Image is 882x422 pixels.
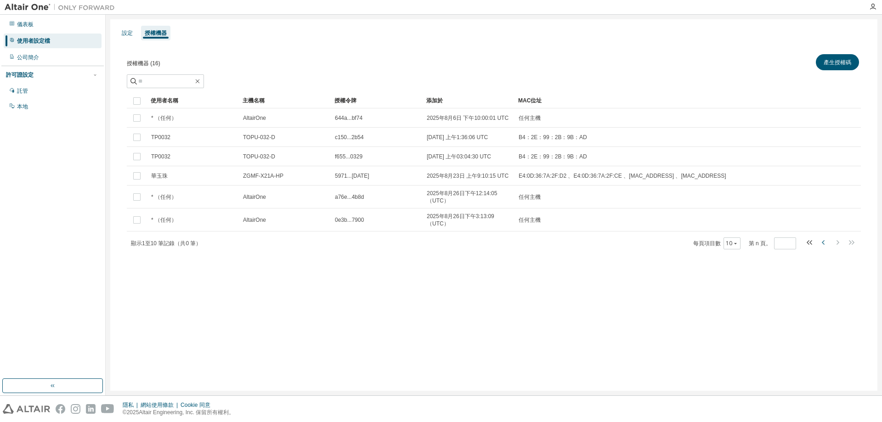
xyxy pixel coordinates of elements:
[3,404,50,414] img: altair_logo.svg
[243,115,266,121] font: AltairOne
[726,239,732,247] font: 10
[175,240,186,247] font: （共
[335,173,369,179] font: 5971...[DATE]
[17,21,34,28] font: 儀表板
[243,194,266,200] font: AltairOne
[151,153,170,160] font: TP0032
[17,38,50,44] font: 使用者設定檔
[519,134,587,141] font: B4：2E：99：2B：9B：AD
[145,240,151,247] font: 至
[243,217,266,223] font: AltairOne
[427,115,509,121] font: 2025年8月6日 下午10:00:01 UTC
[335,134,364,141] font: c150...2b54
[519,194,541,200] font: 任何主機
[123,402,134,408] font: 隱私
[427,213,494,227] font: 2025年8月26日下午3:13:09（UTC）
[122,30,133,36] font: 設定
[518,97,542,104] font: MAC位址
[151,97,178,104] font: 使用者名稱
[243,134,275,141] font: TOPU-032-D
[71,404,80,414] img: instagram.svg
[151,173,168,179] font: 華玉珠
[243,97,265,104] font: 主機名稱
[131,240,142,247] font: 顯示
[17,88,28,94] font: 託管
[139,409,234,416] font: Altair Engineering, Inc. 保留所有權利。
[427,173,509,179] font: 2025年8月23日 上午9:10:15 UTC
[151,217,177,223] font: * （任何）
[181,402,210,408] font: Cookie 同意
[519,173,726,179] font: E4:0D:36:7A:2F:D2 、E4:0D:36:7A:2F:CE 、[MAC_ADDRESS] 、[MAC_ADDRESS]
[335,115,362,121] font: 644a...bf74
[56,404,65,414] img: facebook.svg
[427,134,488,141] font: [DATE] 上午1:36:06 UTC
[151,240,175,247] font: 10 筆記錄
[17,54,39,61] font: 公司簡介
[86,404,96,414] img: linkedin.svg
[243,153,275,160] font: TOPU-032-D
[5,3,119,12] img: 牽牛星一號
[427,190,497,204] font: 2025年8月26日下午12:14:05（UTC）
[519,217,541,223] font: 任何主機
[243,173,283,179] font: ZGMF-X21A-HP
[123,409,127,416] font: ©
[186,240,201,247] font: 0 筆）
[335,194,364,200] font: a76e...4b8d
[145,30,167,36] font: 授權機器
[427,153,491,160] font: [DATE] 上午03:04:30 UTC
[749,240,771,247] font: 第 n 頁。
[151,115,177,121] font: * （任何）
[151,134,170,141] font: TP0032
[17,103,28,110] font: 本地
[141,402,174,408] font: 網站使用條款
[127,409,139,416] font: 2025
[519,153,587,160] font: B4：2E：99：2B：9B：AD
[824,58,851,66] font: 產生授權碼
[151,194,177,200] font: * （任何）
[816,54,859,70] button: 產生授權碼
[335,153,362,160] font: f655...0329
[142,240,145,247] font: 1
[334,97,356,104] font: 授權令牌
[426,97,443,104] font: 添加於
[335,217,364,223] font: 0e3b...7900
[101,404,114,414] img: youtube.svg
[127,60,160,67] font: 授權機器 (16)
[6,72,34,78] font: 許可證設定
[519,115,541,121] font: 任何主機
[693,240,721,247] font: 每頁項目數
